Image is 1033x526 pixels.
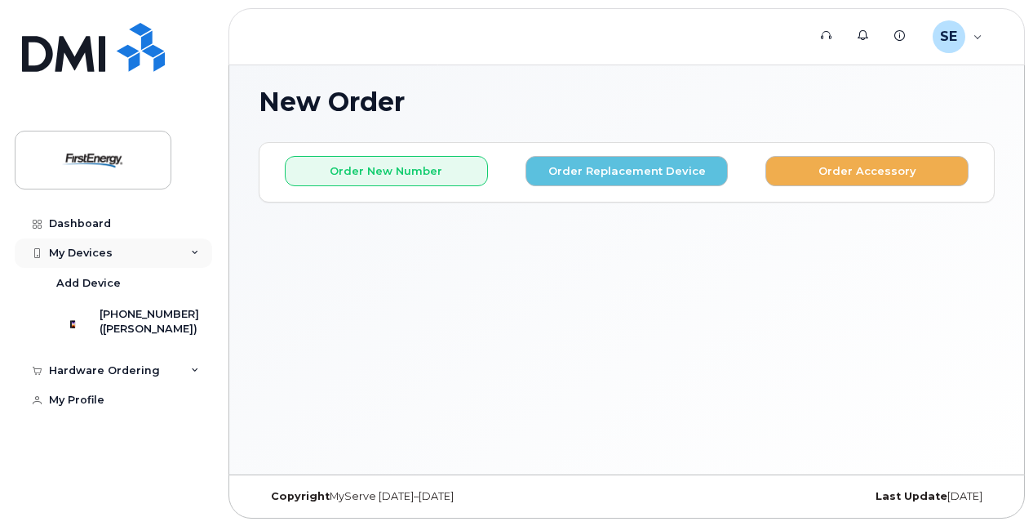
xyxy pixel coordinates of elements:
h1: New Order [259,87,995,116]
strong: Copyright [271,490,330,502]
div: [DATE] [749,490,995,503]
strong: Last Update [876,490,947,502]
div: MyServe [DATE]–[DATE] [259,490,504,503]
button: Order Replacement Device [525,156,729,186]
button: Order New Number [285,156,488,186]
iframe: Messenger Launcher [962,455,1021,514]
button: Order Accessory [765,156,969,186]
